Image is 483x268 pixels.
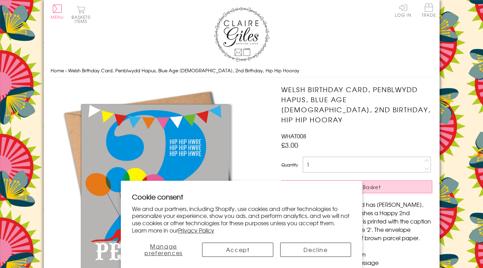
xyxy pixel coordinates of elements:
[132,192,351,202] h2: Cookie consent
[281,84,432,124] h1: Welsh Birthday Card, Penblwydd Hapus, Blue Age [DEMOGRAPHIC_DATA], 2nd Birthday, Hip Hip Hooray
[281,132,306,140] span: WHAT008
[132,205,351,234] p: We and our partners, including Shopify, use cookies and other technologies to personalize your ex...
[214,7,269,62] img: Claire Giles Greetings Cards
[395,3,411,17] a: Log In
[68,67,299,74] span: Welsh Birthday Card, Penblwydd Hapus, Blue Age [DEMOGRAPHIC_DATA], 2nd Birthday, Hip Hip Hooray
[422,3,436,18] a: Trade
[51,14,64,20] span: Menu
[281,162,298,168] label: Quantity
[281,140,298,150] span: £3.00
[202,243,273,257] button: Accept
[51,64,433,78] nav: breadcrumbs
[72,6,91,23] button: Basket0 items
[178,226,214,234] a: Privacy Policy
[75,14,91,24] span: 0 items
[280,243,351,257] button: Decline
[144,242,183,257] span: Manage preferences
[132,243,195,257] button: Manage preferences
[422,3,436,17] span: Trade
[51,67,64,74] a: Home
[51,5,64,19] button: Menu
[65,67,67,74] span: ›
